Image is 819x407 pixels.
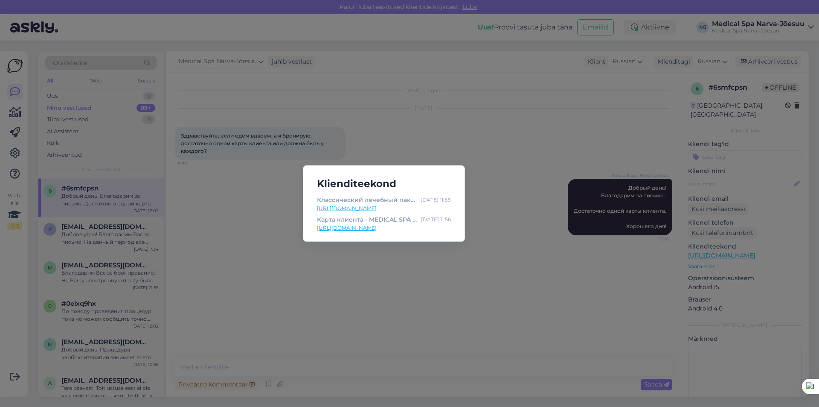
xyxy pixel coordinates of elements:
[310,176,458,192] h5: Klienditeekond
[317,195,417,205] div: Классический лечебный пакет "Скажи здоровью Да!" (бронирование от 4 лечебных дней) - MEDICAL SPA ...
[317,224,451,232] a: [URL][DOMAIN_NAME]
[421,195,451,205] div: [DATE] 11:58
[317,215,418,224] div: Карта клиента - MEDICAL SPA [GEOGRAPHIC_DATA]
[421,215,451,224] div: [DATE] 11:56
[317,205,451,212] a: [URL][DOMAIN_NAME]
